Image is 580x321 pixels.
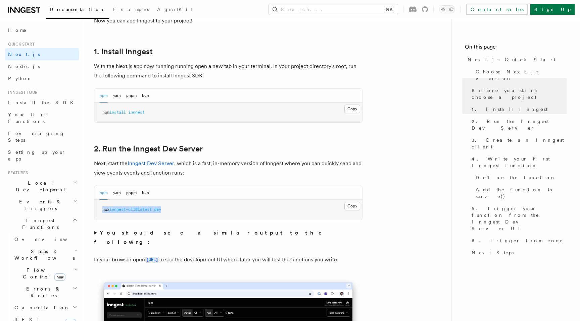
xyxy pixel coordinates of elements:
span: inngest [128,110,145,115]
a: Sign Up [530,4,575,15]
a: [URL] [145,256,159,263]
span: npx [102,207,109,212]
a: Next.js Quick Start [465,54,567,66]
a: Overview [12,233,79,245]
span: Errors & Retries [12,285,73,299]
button: Errors & Retries [12,283,79,302]
p: In your browser open to see the development UI where later you will test the functions you write: [94,255,362,265]
span: Flow Control [12,267,74,280]
a: Home [5,24,79,36]
span: Next Steps [472,249,514,256]
span: Examples [113,7,149,12]
span: Cancellation [12,304,70,311]
a: Inngest Dev Server [128,160,174,167]
span: inngest-cli@latest [109,207,152,212]
span: Leveraging Steps [8,131,65,143]
span: new [54,273,65,281]
span: Quick start [5,42,35,47]
a: 5. Trigger your function from the Inngest Dev Server UI [469,202,567,235]
span: Setting up your app [8,149,66,162]
span: Next.js [8,52,40,57]
span: 6. Trigger from code [472,237,563,244]
span: Add the function to serve() [476,186,567,200]
span: 5. Trigger your function from the Inngest Dev Server UI [472,205,567,232]
span: Define the function [476,174,556,181]
a: Python [5,72,79,84]
span: dev [154,207,161,212]
button: Events & Triggers [5,196,79,214]
button: bun [142,186,149,200]
span: Steps & Workflows [12,248,75,261]
a: AgentKit [153,2,197,18]
span: npm [102,110,109,115]
button: Local Development [5,177,79,196]
button: Search...⌘K [269,4,398,15]
button: Copy [344,105,360,113]
a: Contact sales [466,4,528,15]
span: Install the SDK [8,100,78,105]
span: Your first Functions [8,112,48,124]
a: 3. Create an Inngest client [469,134,567,153]
button: bun [142,89,149,103]
button: npm [100,89,108,103]
span: Features [5,170,28,176]
span: Python [8,76,33,81]
button: Toggle dark mode [439,5,455,13]
a: 1. Install Inngest [94,47,153,56]
p: With the Next.js app now running running open a new tab in your terminal. In your project directo... [94,62,362,80]
span: Choose Next.js version [476,68,567,82]
a: Before you start: choose a project [469,84,567,103]
a: Documentation [46,2,109,19]
span: Local Development [5,180,73,193]
button: Cancellation [12,302,79,314]
span: 4. Write your first Inngest function [472,155,567,169]
a: 4. Write your first Inngest function [469,153,567,172]
strong: You should see a similar output to the following: [94,230,331,245]
a: Node.js [5,60,79,72]
a: 6. Trigger from code [469,235,567,247]
a: Next Steps [469,247,567,259]
a: 2. Run the Inngest Dev Server [94,144,203,153]
span: Overview [14,237,84,242]
a: Next.js [5,48,79,60]
span: Documentation [50,7,105,12]
span: AgentKit [157,7,193,12]
button: Steps & Workflows [12,245,79,264]
a: Examples [109,2,153,18]
p: Now you can add Inngest to your project! [94,16,362,25]
button: yarn [113,186,121,200]
span: Node.js [8,64,40,69]
a: Leveraging Steps [5,127,79,146]
a: Define the function [473,172,567,184]
span: Inngest Functions [5,217,72,231]
a: Install the SDK [5,97,79,109]
a: 1. Install Inngest [469,103,567,115]
span: Before you start: choose a project [472,87,567,101]
span: 1. Install Inngest [472,106,547,113]
a: 2. Run the Inngest Dev Server [469,115,567,134]
a: Setting up your app [5,146,79,165]
summary: You should see a similar output to the following: [94,228,362,247]
span: Events & Triggers [5,198,73,212]
span: Inngest tour [5,90,38,95]
h4: On this page [465,43,567,54]
span: 2. Run the Inngest Dev Server [472,118,567,131]
span: install [109,110,126,115]
button: pnpm [126,89,137,103]
button: Inngest Functions [5,214,79,233]
button: pnpm [126,186,137,200]
span: Home [8,27,27,34]
button: npm [100,186,108,200]
button: Flow Controlnew [12,264,79,283]
button: Copy [344,202,360,210]
span: 3. Create an Inngest client [472,137,567,150]
kbd: ⌘K [384,6,394,13]
a: Choose Next.js version [473,66,567,84]
a: Add the function to serve() [473,184,567,202]
button: yarn [113,89,121,103]
a: Your first Functions [5,109,79,127]
p: Next, start the , which is a fast, in-memory version of Inngest where you can quickly send and vi... [94,159,362,178]
span: Next.js Quick Start [468,56,555,63]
